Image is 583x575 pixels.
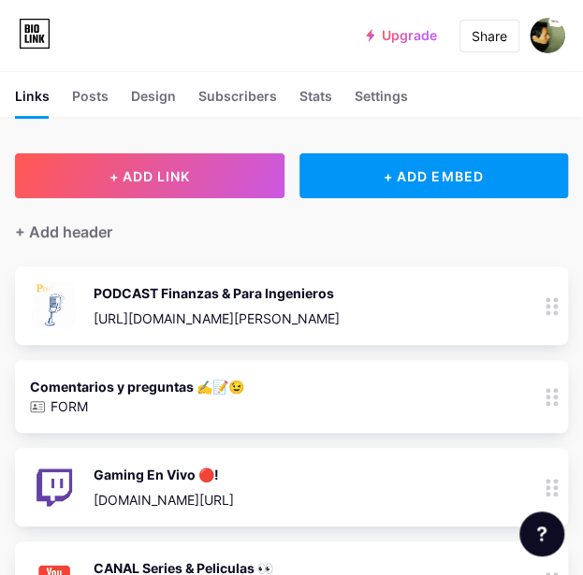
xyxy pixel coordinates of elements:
span: + ADD LINK [109,168,190,184]
a: Upgrade [366,28,437,43]
div: Share [472,26,507,46]
div: Comentarios y preguntas ✍️📝😉 [30,377,244,396]
p: FORM [51,396,88,416]
div: Gaming En Vivo 🔴! [94,465,234,484]
div: Design [131,86,176,117]
div: Settings [355,86,408,117]
div: [URL][DOMAIN_NAME][PERSON_NAME] [94,309,340,328]
div: PODCAST Finanzas & Para Ingenieros [94,283,340,303]
div: [DOMAIN_NAME][URL] [94,490,234,510]
div: + Add header [15,221,112,243]
div: Links [15,86,50,117]
div: Subscribers [198,86,277,117]
img: Salvador Medrano [530,18,565,53]
button: + ADD LINK [15,153,284,198]
div: Posts [72,86,109,117]
img: Gaming En Vivo 🔴! [30,463,79,511]
div: Stats [299,86,332,117]
img: PODCAST Finanzas & Para Ingenieros [30,281,79,330]
div: + ADD EMBED [299,153,569,198]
